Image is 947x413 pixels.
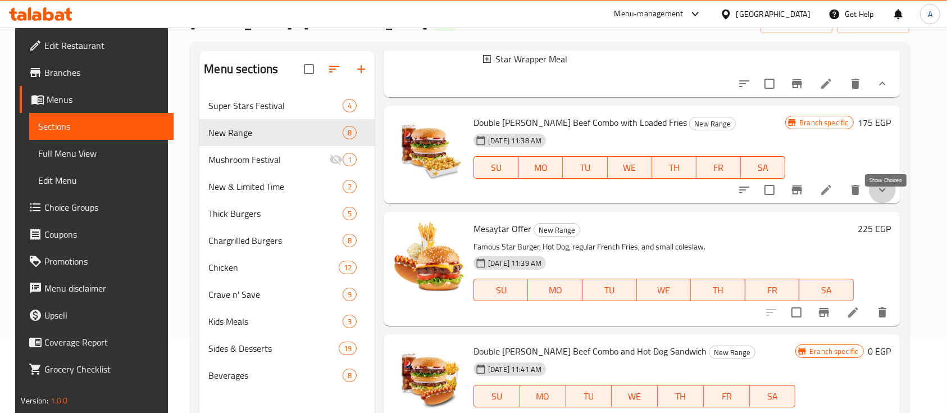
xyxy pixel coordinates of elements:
[199,173,375,200] div: New & Limited Time2
[343,99,357,112] div: items
[38,120,165,133] span: Sections
[612,160,648,176] span: WE
[20,86,174,113] a: Menus
[208,342,339,355] div: Sides & Desserts
[343,235,356,246] span: 8
[473,385,520,407] button: SU
[869,70,896,97] button: show more
[343,370,356,381] span: 8
[393,221,465,293] img: Mesaytar Offer
[750,282,795,298] span: FR
[208,207,343,220] span: Thick Burgers
[44,228,165,241] span: Coupons
[51,393,68,408] span: 1.0.0
[38,147,165,160] span: Full Menu View
[795,117,853,128] span: Branch specific
[339,343,356,354] span: 19
[20,194,174,221] a: Choice Groups
[208,261,339,274] span: Chicken
[393,115,465,187] img: Double Hardee Beef Combo with Loaded Fries
[708,388,745,405] span: FR
[44,362,165,376] span: Grocery Checklist
[38,174,165,187] span: Edit Menu
[658,385,704,407] button: TH
[745,279,800,301] button: FR
[842,70,869,97] button: delete
[321,56,348,83] span: Sort sections
[709,346,755,359] div: New Range
[208,288,343,301] div: Crave n' Save
[343,369,357,382] div: items
[695,282,741,298] span: TH
[819,183,833,197] a: Edit menu item
[343,153,357,166] div: items
[518,156,563,179] button: MO
[343,181,356,192] span: 2
[484,258,546,269] span: [DATE] 11:39 AM
[29,113,174,140] a: Sections
[691,279,745,301] button: TH
[689,117,736,130] div: New Range
[199,200,375,227] div: Thick Burgers5
[614,7,684,21] div: Menu-management
[208,180,343,193] span: New & Limited Time
[199,254,375,281] div: Chicken12
[785,301,808,324] span: Select to update
[662,388,699,405] span: TH
[731,70,758,97] button: sort-choices
[479,282,523,298] span: SU
[348,56,375,83] button: Add section
[21,393,48,408] span: Version:
[582,279,637,301] button: TU
[204,61,278,78] h2: Menu sections
[612,385,658,407] button: WE
[532,282,578,298] span: MO
[652,156,696,179] button: TH
[750,385,796,407] button: SA
[754,388,791,405] span: SA
[44,201,165,214] span: Choice Groups
[343,207,357,220] div: items
[20,32,174,59] a: Edit Restaurant
[534,224,580,237] span: New Range
[563,156,607,179] button: TU
[637,279,691,301] button: WE
[208,369,343,382] span: Beverages
[741,156,785,179] button: SA
[534,223,580,237] div: New Range
[29,167,174,194] a: Edit Menu
[696,156,741,179] button: FR
[484,364,546,375] span: [DATE] 11:41 AM
[20,356,174,383] a: Grocery Checklist
[208,126,343,139] div: New Range
[343,128,356,138] span: 8
[473,114,687,131] span: Double [PERSON_NAME] Beef Combo with Loaded Fries
[495,52,567,66] span: Star Wrapper Meal
[47,93,165,106] span: Menus
[339,262,356,273] span: 12
[608,156,652,179] button: WE
[520,385,566,407] button: MO
[208,234,343,247] span: Chargrilled Burgers
[44,255,165,268] span: Promotions
[343,155,356,165] span: 1
[587,282,632,298] span: TU
[858,115,891,130] h6: 175 EGP
[846,16,900,30] span: export
[44,39,165,52] span: Edit Restaurant
[343,126,357,139] div: items
[846,306,860,319] a: Edit menu item
[208,99,343,112] span: Super Stars Festival
[479,160,514,176] span: SU
[20,248,174,275] a: Promotions
[208,153,329,166] div: Mushroom Festival
[199,92,375,119] div: Super Stars Festival4
[709,346,755,359] span: New Range
[701,160,736,176] span: FR
[208,315,343,328] span: Kids Meals
[199,119,375,146] div: New Range8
